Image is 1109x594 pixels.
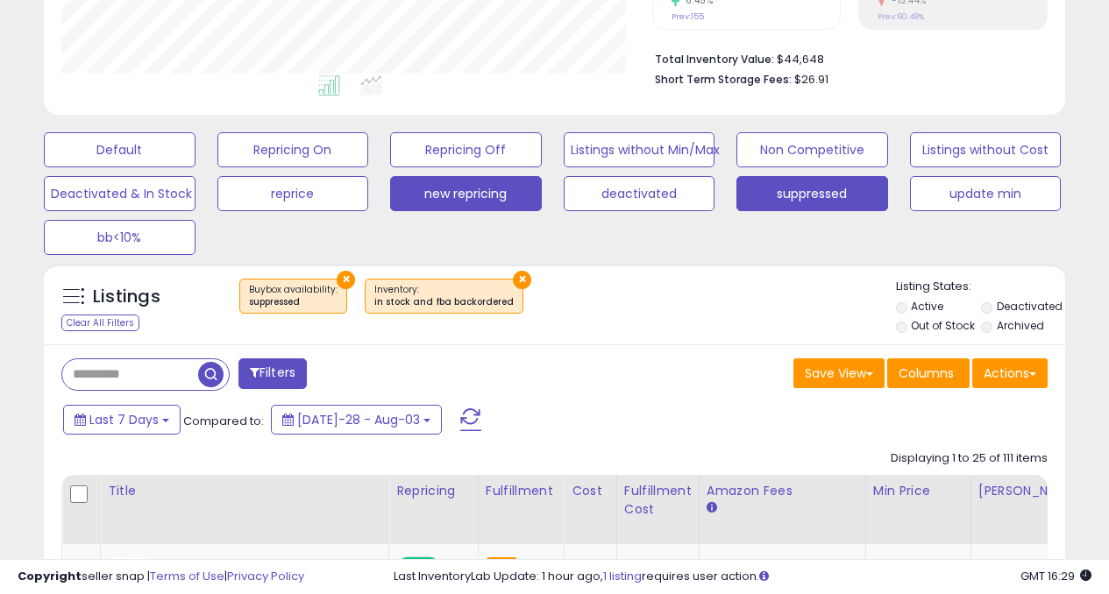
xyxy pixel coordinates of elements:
[297,411,420,428] span: [DATE]-28 - Aug-03
[655,52,774,67] b: Total Inventory Value:
[44,176,195,211] button: Deactivated & In Stock
[44,132,195,167] button: Default
[227,568,304,584] a: Privacy Policy
[217,132,369,167] button: Repricing On
[572,482,609,500] div: Cost
[655,72,792,87] b: Short Term Storage Fees:
[108,482,381,500] div: Title
[972,358,1048,388] button: Actions
[93,285,160,309] h5: Listings
[603,568,642,584] a: 1 listing
[736,176,888,211] button: suppressed
[271,405,442,435] button: [DATE]-28 - Aug-03
[899,364,954,382] span: Columns
[997,299,1063,314] label: Deactivated
[887,358,970,388] button: Columns
[891,450,1048,467] div: Displaying 1 to 25 of 111 items
[707,500,717,516] small: Amazon Fees.
[337,271,355,289] button: ×
[18,568,82,584] strong: Copyright
[486,482,557,500] div: Fulfillment
[249,283,338,309] span: Buybox availability :
[672,11,704,22] small: Prev: 155
[390,132,542,167] button: Repricing Off
[89,411,159,428] span: Last 7 Days
[910,176,1062,211] button: update min
[997,318,1044,333] label: Archived
[513,271,531,289] button: ×
[911,318,975,333] label: Out of Stock
[374,296,514,308] div: in stock and fba backordered
[249,296,338,308] div: suppressed
[736,132,888,167] button: Non Competitive
[217,176,369,211] button: reprice
[374,283,514,309] span: Inventory :
[18,569,304,585] div: seller snap | |
[394,569,1091,585] div: Last InventoryLab Update: 1 hour ago, requires user action.
[44,220,195,255] button: bb<10%
[655,47,1034,68] li: $44,648
[183,413,264,429] span: Compared to:
[61,315,139,331] div: Clear All Filters
[150,568,224,584] a: Terms of Use
[564,132,715,167] button: Listings without Min/Max
[624,482,692,519] div: Fulfillment Cost
[707,482,858,500] div: Amazon Fees
[63,405,181,435] button: Last 7 Days
[390,176,542,211] button: new repricing
[1020,568,1091,584] span: 2025-08-11 16:29 GMT
[873,482,963,500] div: Min Price
[878,11,924,22] small: Prev: 60.48%
[896,279,1065,295] p: Listing States:
[564,176,715,211] button: deactivated
[794,71,828,88] span: $26.91
[911,299,943,314] label: Active
[910,132,1062,167] button: Listings without Cost
[238,358,307,389] button: Filters
[396,482,471,500] div: Repricing
[793,358,885,388] button: Save View
[978,482,1083,500] div: [PERSON_NAME]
